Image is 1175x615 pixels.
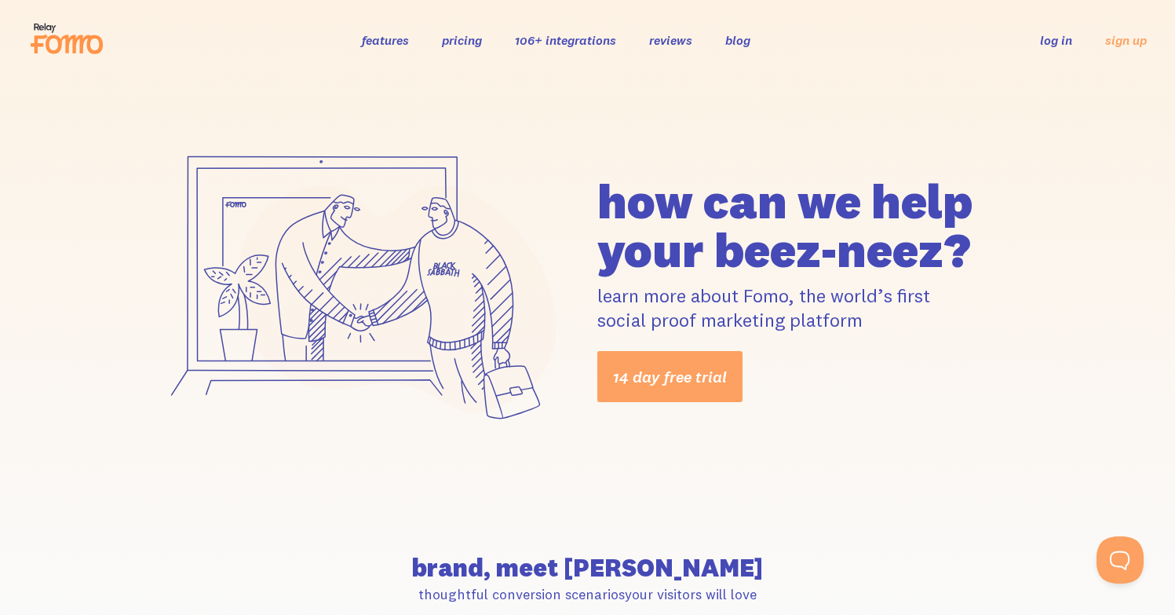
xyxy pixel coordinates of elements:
h1: how can we help your beez-neez? [597,177,1026,274]
a: features [362,32,409,48]
a: blog [725,32,750,48]
h2: brand, meet [PERSON_NAME] [150,555,1026,580]
a: 106+ integrations [515,32,616,48]
iframe: Help Scout Beacon - Open [1097,536,1144,584]
a: reviews [649,32,692,48]
a: sign up [1105,32,1147,49]
a: 14 day free trial [597,351,743,402]
p: thoughtful conversion scenarios your visitors will love [150,585,1026,603]
a: log in [1040,32,1072,48]
p: learn more about Fomo, the world’s first social proof marketing platform [597,284,1026,332]
a: pricing [442,32,482,48]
